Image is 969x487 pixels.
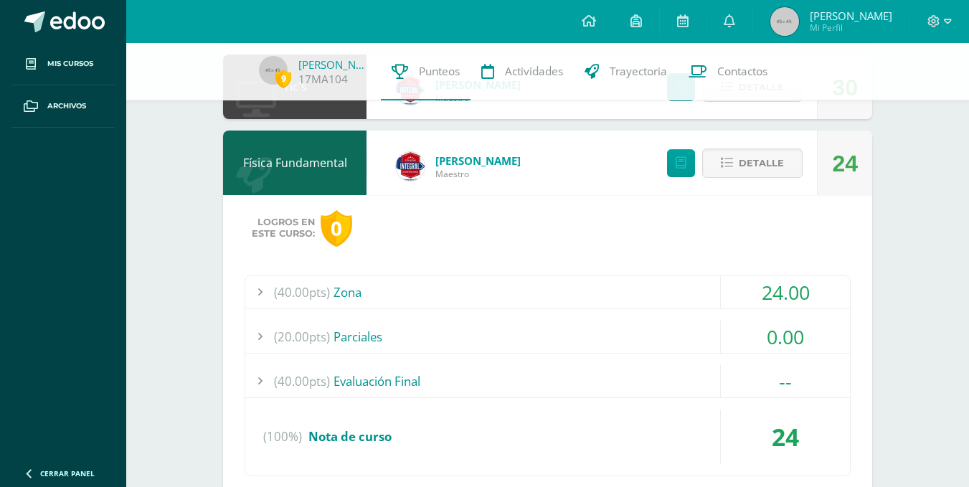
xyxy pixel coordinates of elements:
[471,43,574,100] a: Actividades
[435,153,521,168] span: [PERSON_NAME]
[321,210,352,247] div: 0
[274,321,330,353] span: (20.00pts)
[11,43,115,85] a: Mis cursos
[40,468,95,478] span: Cerrar panel
[702,148,803,178] button: Detalle
[47,100,86,112] span: Archivos
[274,276,330,308] span: (40.00pts)
[721,276,850,308] div: 24.00
[396,152,425,181] img: 168a27810ebc7423622ffd637f3de9dc.png
[717,64,767,79] span: Contactos
[252,217,315,240] span: Logros en este curso:
[263,410,302,464] span: (100%)
[245,321,850,353] div: Parciales
[721,321,850,353] div: 0.00
[245,276,850,308] div: Zona
[308,428,392,445] span: Nota de curso
[505,64,563,79] span: Actividades
[259,56,288,85] img: 45x45
[678,43,778,100] a: Contactos
[223,131,367,195] div: Física Fundamental
[610,64,667,79] span: Trayectoria
[770,7,799,36] img: 45x45
[574,43,678,100] a: Trayectoria
[419,64,460,79] span: Punteos
[721,365,850,397] div: --
[298,57,370,72] a: [PERSON_NAME]
[274,365,330,397] span: (40.00pts)
[435,168,521,180] span: Maestro
[832,131,858,196] div: 24
[245,365,850,397] div: Evaluación Final
[47,58,93,70] span: Mis cursos
[275,70,291,88] span: 9
[810,22,892,34] span: Mi Perfil
[11,85,115,128] a: Archivos
[721,410,850,464] div: 24
[739,150,784,176] span: Detalle
[298,72,348,87] a: 17MA104
[810,9,892,23] span: [PERSON_NAME]
[381,43,471,100] a: Punteos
